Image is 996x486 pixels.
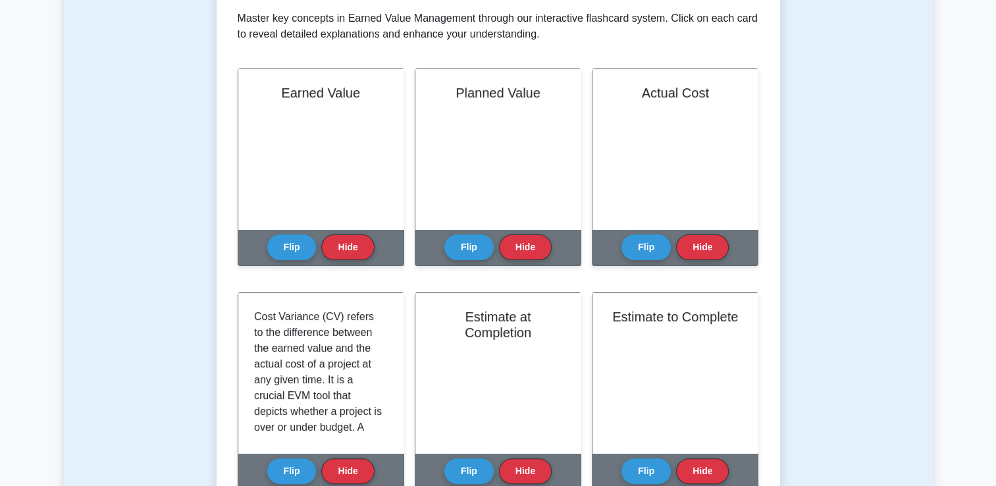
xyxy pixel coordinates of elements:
[608,85,742,101] h2: Actual Cost
[267,234,317,260] button: Flip
[238,11,759,42] p: Master key concepts in Earned Value Management through our interactive flashcard system. Click on...
[431,309,565,340] h2: Estimate at Completion
[608,309,742,325] h2: Estimate to Complete
[499,458,552,484] button: Hide
[444,458,494,484] button: Flip
[676,458,729,484] button: Hide
[621,458,671,484] button: Flip
[254,85,388,101] h2: Earned Value
[321,458,374,484] button: Hide
[499,234,552,260] button: Hide
[267,458,317,484] button: Flip
[431,85,565,101] h2: Planned Value
[676,234,729,260] button: Hide
[621,234,671,260] button: Flip
[444,234,494,260] button: Flip
[321,234,374,260] button: Hide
